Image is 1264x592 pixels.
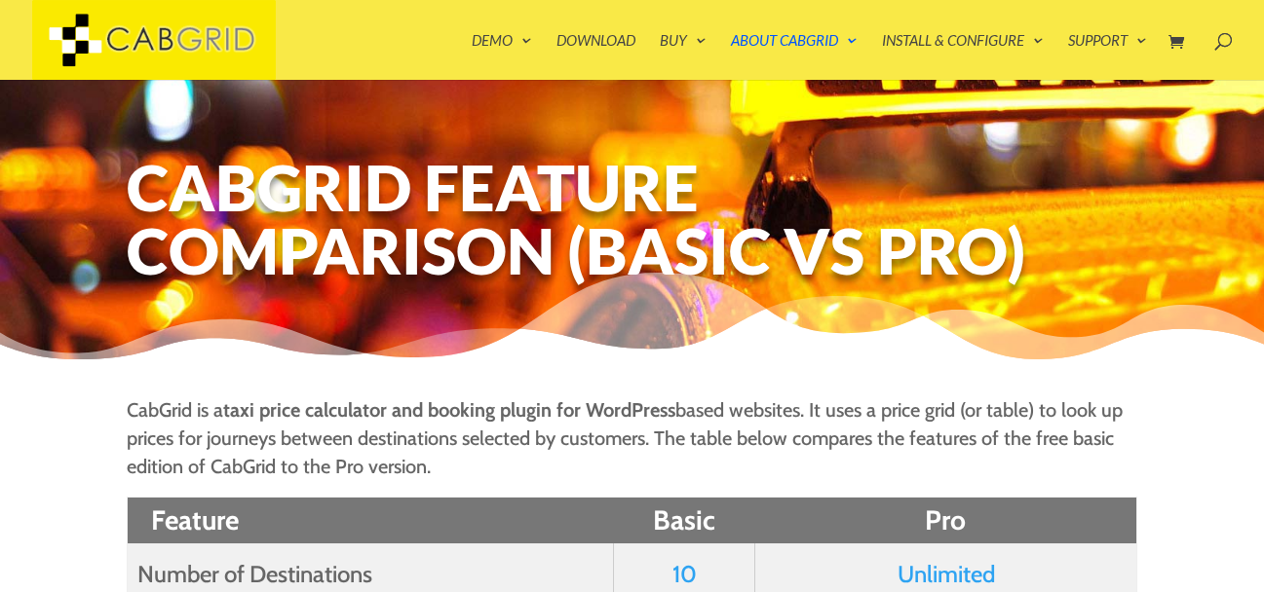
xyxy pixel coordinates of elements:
th: Basic [614,497,755,543]
a: Unlimited [898,560,995,588]
h1: CabGrid Feature Comparison (Basic vs Pro) [127,156,1138,292]
a: Download [556,33,635,80]
a: CabGrid Taxi Plugin [32,27,276,48]
p: CabGrid is a based websites. It uses a price grid (or table) to look up prices for journeys betwe... [127,396,1138,481]
a: Install & Configure [882,33,1044,80]
a: Buy [660,33,707,80]
th: Feature [127,497,614,543]
a: 10 [672,560,697,588]
a: About CabGrid [731,33,858,80]
strong: taxi price calculator and booking plugin for WordPress [223,398,675,422]
a: Demo [472,33,532,80]
a: Support [1068,33,1147,80]
iframe: chat widget [1143,470,1264,563]
th: Pro [754,497,1136,543]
